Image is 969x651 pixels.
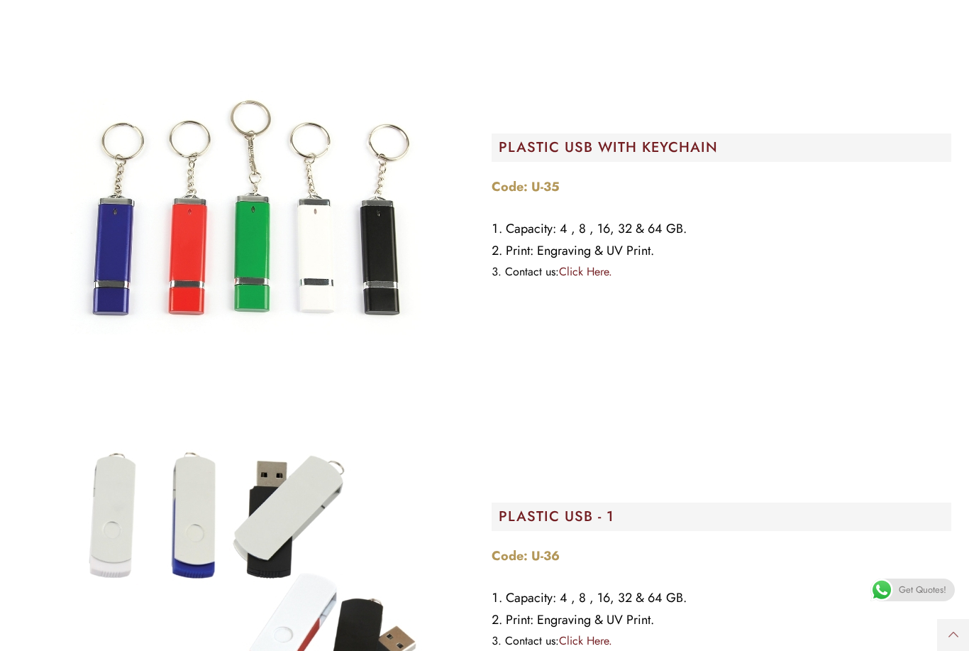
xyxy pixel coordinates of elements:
[492,547,560,565] strong: Code: U-36
[492,177,560,196] strong: Code: U-35
[559,633,612,649] a: Click Here.
[899,579,946,601] span: Get Quotes!
[499,510,951,524] h2: PLASTIC USB - 1
[506,611,654,629] span: Print: Engraving & UV Print.
[506,589,687,607] span: Capacity: 4 , 8 , 16, 32 & 64 GB.
[506,241,654,260] span: Print: Engraving & UV Print.
[492,631,951,651] li: Contact us:
[499,141,951,155] h2: PLASTIC USB WITH KEYCHAIN​
[492,262,951,282] li: Contact us:
[559,263,612,280] a: Click Here.
[506,219,687,238] span: Capacity: 4 , 8 , 16, 32 & 64 GB.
